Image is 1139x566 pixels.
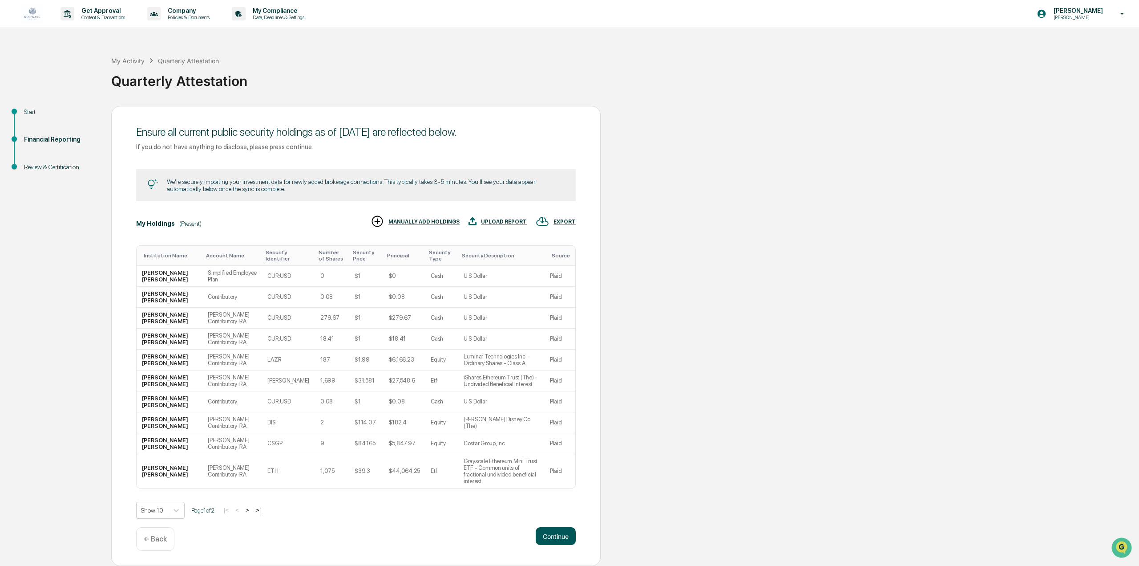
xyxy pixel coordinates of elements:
[458,412,545,433] td: [PERSON_NAME] Disney Co (The)
[371,215,384,228] img: MANUALLY ADD HOLDINGS
[469,215,477,228] img: UPLOAD REPORT
[536,215,549,228] img: EXPORT
[262,329,315,350] td: CUR:USD
[61,109,114,125] a: 🗄️Attestations
[21,4,43,24] img: logo
[137,308,202,329] td: [PERSON_NAME] [PERSON_NAME]
[137,371,202,391] td: [PERSON_NAME] [PERSON_NAME]
[315,412,349,433] td: 2
[425,454,458,488] td: Etf
[262,287,315,308] td: CUR:USD
[74,14,129,20] p: Content & Transactions
[147,179,158,190] img: Tip
[262,454,315,488] td: ETH
[1046,14,1107,20] p: [PERSON_NAME]
[262,350,315,371] td: LAZR
[262,371,315,391] td: [PERSON_NAME]
[137,454,202,488] td: [PERSON_NAME] [PERSON_NAME]
[9,68,25,84] img: 1746055101610-c473b297-6a78-478c-a979-82029cc54cd1
[545,266,575,287] td: Plaid
[349,329,383,350] td: $1
[137,266,202,287] td: [PERSON_NAME] [PERSON_NAME]
[1111,537,1135,561] iframe: Open customer support
[5,126,60,142] a: 🔎Data Lookup
[262,266,315,287] td: CUR:USD
[137,433,202,454] td: [PERSON_NAME] [PERSON_NAME]
[246,14,309,20] p: Data, Deadlines & Settings
[221,506,231,514] button: |<
[137,412,202,433] td: [PERSON_NAME] [PERSON_NAME]
[349,266,383,287] td: $1
[202,266,262,287] td: Simplified Employee Plan
[144,252,199,259] div: Toggle SortBy
[315,371,349,391] td: 1,699
[315,454,349,488] td: 1,075
[349,391,383,412] td: $1
[315,308,349,329] td: 279.67
[151,71,162,81] button: Start new chat
[425,329,458,350] td: Cash
[536,527,576,545] button: Continue
[202,287,262,308] td: Contributory
[202,391,262,412] td: Contributory
[384,287,425,308] td: $0.08
[206,252,258,259] div: Toggle SortBy
[202,329,262,350] td: [PERSON_NAME] Contributory IRA
[179,220,202,227] div: (Present)
[545,371,575,391] td: Plaid
[425,350,458,371] td: Equity
[429,249,455,262] div: Toggle SortBy
[73,112,110,121] span: Attestations
[545,350,575,371] td: Plaid
[425,308,458,329] td: Cash
[425,412,458,433] td: Equity
[202,308,262,329] td: [PERSON_NAME] Contributory IRA
[349,433,383,454] td: $84.165
[202,350,262,371] td: [PERSON_NAME] Contributory IRA
[384,308,425,329] td: $279.67
[384,371,425,391] td: $27,548.6
[545,412,575,433] td: Plaid
[384,391,425,412] td: $0.08
[63,151,108,158] a: Powered byPylon
[9,130,16,137] div: 🔎
[425,371,458,391] td: Etf
[315,391,349,412] td: 0.08
[545,287,575,308] td: Plaid
[458,391,545,412] td: U S Dollar
[262,391,315,412] td: CUR:USD
[262,433,315,454] td: CSGP
[315,287,349,308] td: 0.08
[545,433,575,454] td: Plaid
[9,19,162,33] p: How can we help?
[315,350,349,371] td: 187
[545,454,575,488] td: Plaid
[388,219,460,225] div: MANUALLY ADD HOLDINGS
[384,350,425,371] td: $6,166.23
[137,391,202,412] td: [PERSON_NAME] [PERSON_NAME]
[353,249,380,262] div: Toggle SortBy
[384,433,425,454] td: $5,847.97
[243,506,252,514] button: >
[136,143,576,151] div: If you do not have anything to disclose, please press continue.
[349,308,383,329] td: $1
[9,113,16,120] div: 🖐️
[65,113,72,120] div: 🗄️
[30,77,113,84] div: We're available if you need us!
[349,412,383,433] td: $114.07
[545,391,575,412] td: Plaid
[111,66,1135,89] div: Quarterly Attestation
[5,109,61,125] a: 🖐️Preclearance
[137,350,202,371] td: [PERSON_NAME] [PERSON_NAME]
[202,371,262,391] td: [PERSON_NAME] Contributory IRA
[136,220,175,227] div: My Holdings
[144,535,167,543] p: ← Back
[202,412,262,433] td: [PERSON_NAME] Contributory IRA
[545,308,575,329] td: Plaid
[349,350,383,371] td: $1.99
[137,287,202,308] td: [PERSON_NAME] [PERSON_NAME]
[262,412,315,433] td: DIS
[233,506,242,514] button: <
